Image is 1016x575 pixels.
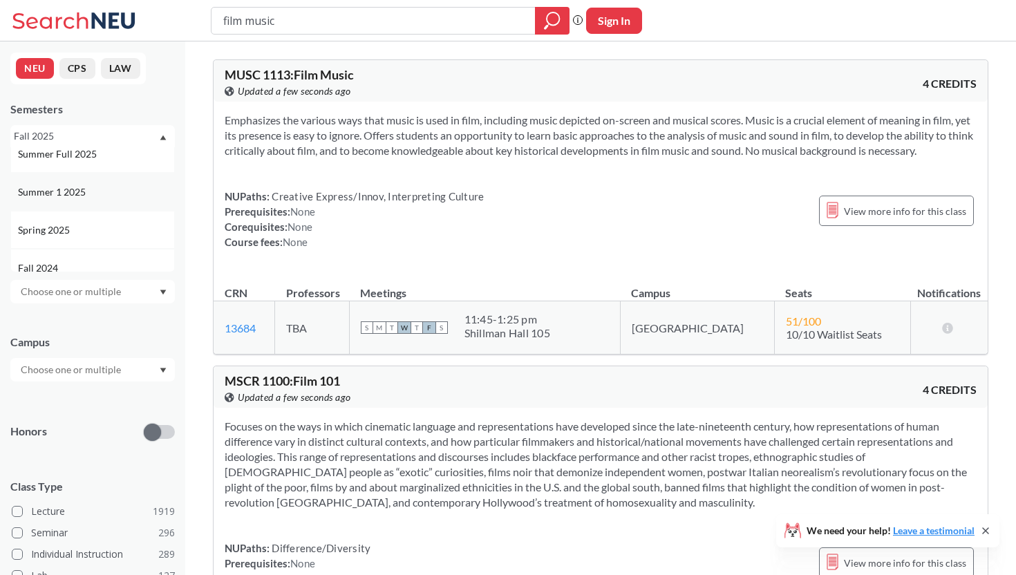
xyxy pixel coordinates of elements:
span: 1919 [153,504,175,519]
section: Emphasizes the various ways that music is used in film, including music depicted on-screen and mu... [225,113,977,158]
svg: Dropdown arrow [160,368,167,373]
div: Fall 2025Dropdown arrowFall 2025Summer 2 2025Summer Full 2025Summer 1 2025Spring 2025Fall 2024Sum... [10,125,175,147]
span: We need your help! [807,526,975,536]
span: 4 CREDITS [923,382,977,397]
button: LAW [101,58,140,79]
span: MSCR 1100 : Film 101 [225,373,340,388]
th: Notifications [910,272,988,301]
span: None [283,236,308,248]
div: Shillman Hall 105 [464,326,550,340]
div: CRN [225,285,247,301]
span: Summer 1 2025 [18,185,88,200]
span: 51 / 100 [786,314,821,328]
span: Updated a few seconds ago [238,390,351,405]
svg: Dropdown arrow [160,135,167,140]
span: Spring 2025 [18,223,73,238]
td: [GEOGRAPHIC_DATA] [620,301,774,355]
label: Individual Instruction [12,545,175,563]
button: Sign In [586,8,642,34]
div: Dropdown arrow [10,358,175,381]
span: None [290,557,315,569]
span: None [288,220,312,233]
span: View more info for this class [844,554,966,572]
span: Difference/Diversity [270,542,370,554]
div: magnifying glass [535,7,570,35]
input: Choose one or multiple [14,283,130,300]
span: Summer Full 2025 [18,147,100,162]
span: S [435,321,448,334]
span: Updated a few seconds ago [238,84,351,99]
span: S [361,321,373,334]
a: Leave a testimonial [893,525,975,536]
span: Creative Express/Innov, Interpreting Culture [270,190,484,202]
p: Honors [10,424,47,440]
label: Seminar [12,524,175,542]
span: W [398,321,411,334]
div: Dropdown arrow [10,280,175,303]
th: Professors [275,272,350,301]
td: TBA [275,301,350,355]
span: F [423,321,435,334]
div: Semesters [10,102,175,117]
svg: magnifying glass [544,11,561,30]
button: NEU [16,58,54,79]
span: T [411,321,423,334]
a: 13684 [225,321,256,334]
svg: Dropdown arrow [160,290,167,295]
div: Fall 2025 [14,129,158,144]
span: 10/10 Waitlist Seats [786,328,882,341]
span: 4 CREDITS [923,76,977,91]
span: 296 [158,525,175,540]
label: Lecture [12,502,175,520]
th: Campus [620,272,774,301]
th: Seats [774,272,910,301]
span: Class Type [10,479,175,494]
span: MUSC 1113 : Film Music [225,67,354,82]
input: Choose one or multiple [14,361,130,378]
section: Focuses on the ways in which cinematic language and representations have developed since the late... [225,419,977,510]
span: T [386,321,398,334]
div: Campus [10,334,175,350]
span: 289 [158,547,175,562]
button: CPS [59,58,95,79]
span: Fall 2024 [18,261,61,276]
div: 11:45 - 1:25 pm [464,312,550,326]
span: None [290,205,315,218]
span: View more info for this class [844,202,966,220]
span: M [373,321,386,334]
th: Meetings [349,272,620,301]
input: Class, professor, course number, "phrase" [222,9,525,32]
div: NUPaths: Prerequisites: Corequisites: Course fees: [225,189,484,249]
